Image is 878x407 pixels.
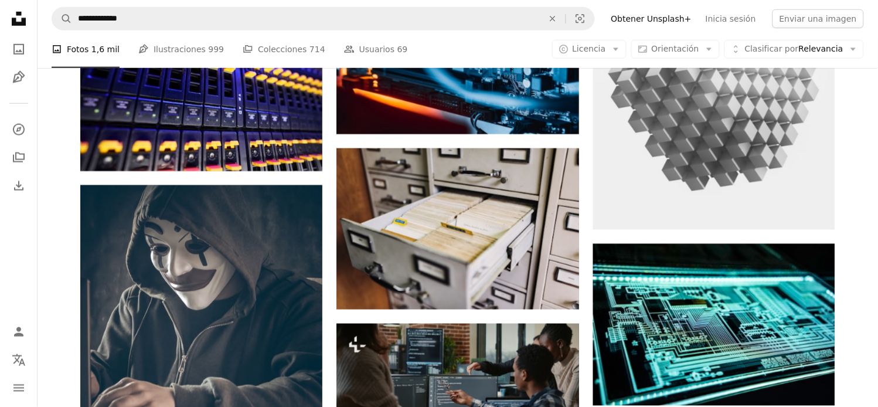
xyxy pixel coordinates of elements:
[138,30,224,68] a: Ilustraciones 999
[80,84,322,95] a: Discos duros de almacenamiento conectado a la red que garantizan la seguridad de los datos de la ...
[7,377,30,400] button: Menú
[208,43,224,56] span: 999
[80,9,322,171] img: Discos duros de almacenamiento conectado a la red que garantizan la seguridad de los datos de la ...
[7,174,30,198] a: Historial de descargas
[7,320,30,344] a: Iniciar sesión / Registrarse
[7,146,30,169] a: Colecciones
[745,44,799,53] span: Clasificar por
[566,8,594,30] button: Búsqueda visual
[745,43,843,55] span: Relevancia
[243,30,325,68] a: Colecciones 714
[52,8,72,30] button: Buscar en Unsplash
[7,38,30,61] a: Fotos
[699,9,763,28] a: Inicia sesión
[336,148,578,310] img: archivador
[336,386,578,397] a: Los desarrolladores de software que discuten sobre la compilación de código fuente descubren erro...
[652,44,699,53] span: Orientación
[631,40,720,59] button: Orientación
[7,118,30,141] a: Explorar
[397,43,408,56] span: 69
[724,40,864,59] button: Clasificar porRelevancia
[552,40,627,59] button: Licencia
[540,8,566,30] button: Borrar
[604,9,699,28] a: Obtener Unsplash+
[593,244,835,406] img: Panel LED verde azulado
[772,9,864,28] button: Enviar una imagen
[593,73,835,83] a: un cubo blanco que flota en el aire
[7,348,30,372] button: Idioma
[80,332,322,342] a: una persona que usa una máscara usando una computadora portátil
[52,7,595,30] form: Encuentra imágenes en todo el sitio
[593,319,835,330] a: Panel LED verde azulado
[7,7,30,33] a: Inicio — Unsplash
[344,30,408,68] a: Usuarios 69
[309,43,325,56] span: 714
[336,223,578,234] a: archivador
[573,44,606,53] span: Licencia
[7,66,30,89] a: Ilustraciones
